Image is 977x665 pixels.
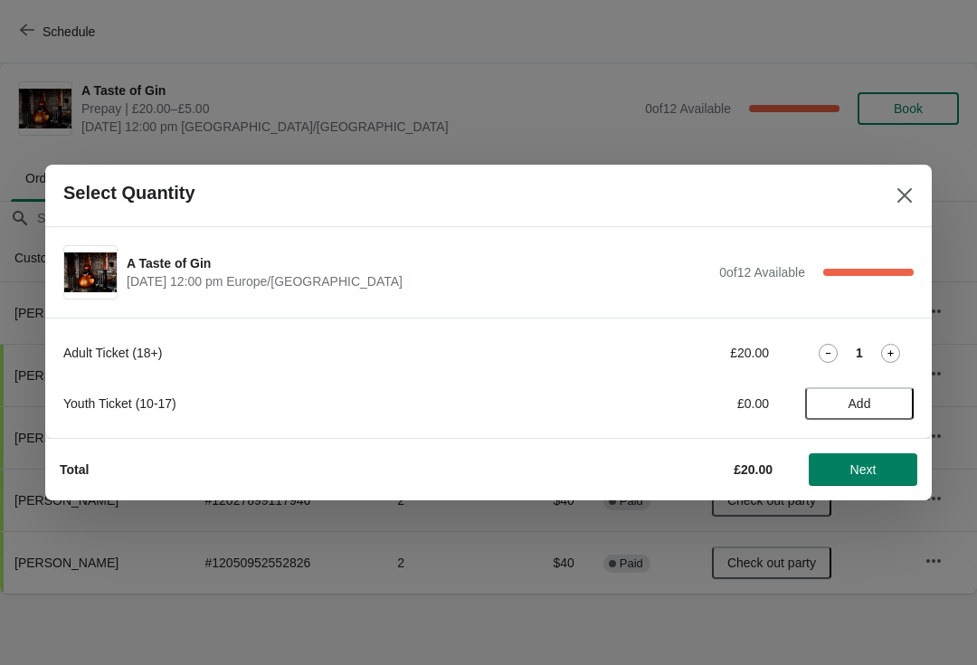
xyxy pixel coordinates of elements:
[888,179,921,212] button: Close
[127,254,710,272] span: A Taste of Gin
[602,344,769,362] div: £20.00
[63,394,565,413] div: Youth Ticket (10-17)
[856,344,863,362] strong: 1
[602,394,769,413] div: £0.00
[60,462,89,477] strong: Total
[734,462,773,477] strong: £20.00
[809,453,917,486] button: Next
[63,183,195,204] h2: Select Quantity
[719,265,805,280] span: 0 of 12 Available
[850,462,877,477] span: Next
[849,396,871,411] span: Add
[127,272,710,290] span: [DATE] 12:00 pm Europe/[GEOGRAPHIC_DATA]
[63,344,565,362] div: Adult Ticket (18+)
[64,252,117,292] img: A Taste of Gin | | September 20 | 12:00 pm Europe/London
[805,387,914,420] button: Add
